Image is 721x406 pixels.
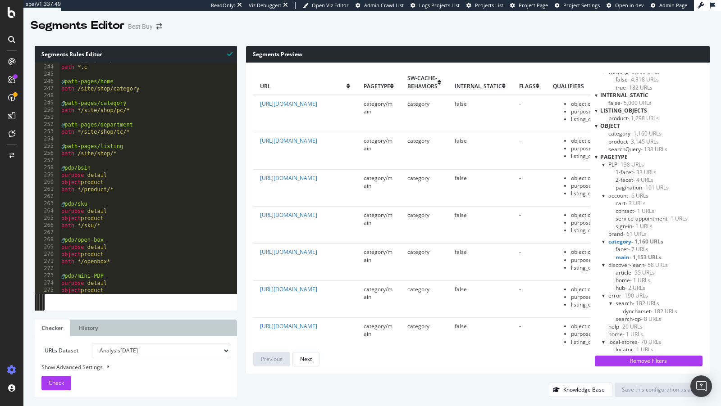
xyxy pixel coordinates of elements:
span: Check [49,379,64,387]
div: 269 [35,244,59,251]
span: Click to filter pagetype on local-stores and its children [608,338,661,346]
button: Previous [253,352,290,366]
span: category [407,248,429,256]
span: category [407,100,429,108]
div: 253 [35,128,59,135]
div: 250 [35,107,59,114]
li: purpose : listing [571,256,643,264]
div: 246 [35,78,59,85]
span: internal_static [600,91,648,99]
span: Click to filter pagetype on local-stores/locator [616,346,653,353]
span: Syntax is valid [227,50,233,58]
span: category [407,285,429,293]
span: pagetype [364,82,390,90]
span: Click to filter pagetype on PLP/1-facet [616,168,657,176]
span: - 58 URLs [644,261,668,269]
div: 260 [35,179,59,186]
span: - 182 URLs [626,84,653,91]
span: category/main [364,248,392,263]
span: Click to filter object on searchQuery [608,145,667,153]
span: - 70 URLs [638,338,661,346]
span: - [519,174,521,182]
span: - 138 URLs [641,145,667,153]
a: [URL][DOMAIN_NAME] [260,248,317,256]
span: Click to filter pagetype on account and its children [608,192,648,199]
div: 267 [35,229,59,236]
a: Projects List [466,2,503,9]
span: - 4 URLs [633,176,653,184]
li: listing_objects : product [571,226,643,234]
span: - 6 URLs [628,192,648,199]
div: 265 [35,215,59,222]
div: Best Buy [128,22,153,31]
div: Segments Preview [246,46,710,63]
a: Project Page [510,2,548,9]
a: [URL][DOMAIN_NAME] [260,174,317,182]
div: 261 [35,186,59,193]
span: Open in dev [615,2,644,9]
span: - [519,211,521,219]
a: Checker [35,320,70,336]
div: 259 [35,171,59,179]
li: listing_objects : product [571,152,643,160]
span: Click to filter pagetype on PLP/pagination [616,184,669,191]
div: 256 [35,150,59,157]
span: - 182 URLs [651,307,677,315]
span: category [407,211,429,219]
span: Click to filter pagetype on category/facet [616,245,648,253]
span: - 1 URLs [630,276,650,284]
span: Click to filter listing_objects on product [608,114,659,122]
span: Admin Crawl List [364,2,404,9]
span: Admin Page [659,2,687,9]
div: 257 [35,157,59,164]
div: 274 [35,280,59,287]
span: qualifiers [553,82,639,90]
span: Click to filter pagetype on help [608,323,643,330]
li: object : category [571,322,643,330]
span: - [519,322,521,330]
a: Admin Page [651,2,687,9]
a: [URL][DOMAIN_NAME] [260,322,317,330]
span: Click to filter pagetype on account/service-appointment [616,215,688,222]
span: Click to filter pagetype on category/main [616,253,662,261]
div: 270 [35,251,59,258]
div: Save this configuration as active [622,386,703,393]
div: 249 [35,99,59,107]
div: Remove Filters [600,357,697,365]
div: Segments Rules Editor [35,46,237,63]
div: 255 [35,143,59,150]
span: Click to filter pagetype on error/search and its children [616,299,659,307]
span: Project Page [519,2,548,9]
div: 244 [35,63,59,71]
div: arrow-right-arrow-left [156,23,162,30]
li: object : category [571,174,643,182]
span: false [455,137,467,144]
span: Click to filter pagetype on discover-learn/article [616,269,655,276]
span: - 1,160 URLs [630,130,662,137]
span: Click to filter pagetype on error/search/dyncharset [623,307,677,315]
a: Knowledge Base [549,386,612,393]
a: [URL][DOMAIN_NAME] [260,100,317,108]
span: url [260,82,347,90]
button: Remove Filters [595,356,703,366]
a: Open Viz Editor [303,2,349,9]
span: - [519,100,521,108]
span: Click to filter object on product [608,138,659,145]
div: 264 [35,208,59,215]
span: Click to filter pagetype on discover-learn and its children [608,261,668,269]
span: Project Settings [563,2,600,9]
div: 252 [35,121,59,128]
button: Knowledge Base [549,383,612,397]
span: - 1 URLs [667,215,688,222]
span: Click to filter pagetype on discover-learn/home [616,276,650,284]
span: - 1,298 URLs [628,114,659,122]
a: Open in dev [607,2,644,9]
li: purpose : listing [571,182,643,189]
span: Click to filter flags on warning/false [616,76,659,83]
li: listing_objects : product [571,115,643,123]
li: object : category [571,248,643,256]
li: purpose : listing [571,144,643,152]
span: Click to filter pagetype on home [608,330,643,338]
div: Viz Debugger: [249,2,281,9]
span: - 3,145 URLs [628,138,659,145]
